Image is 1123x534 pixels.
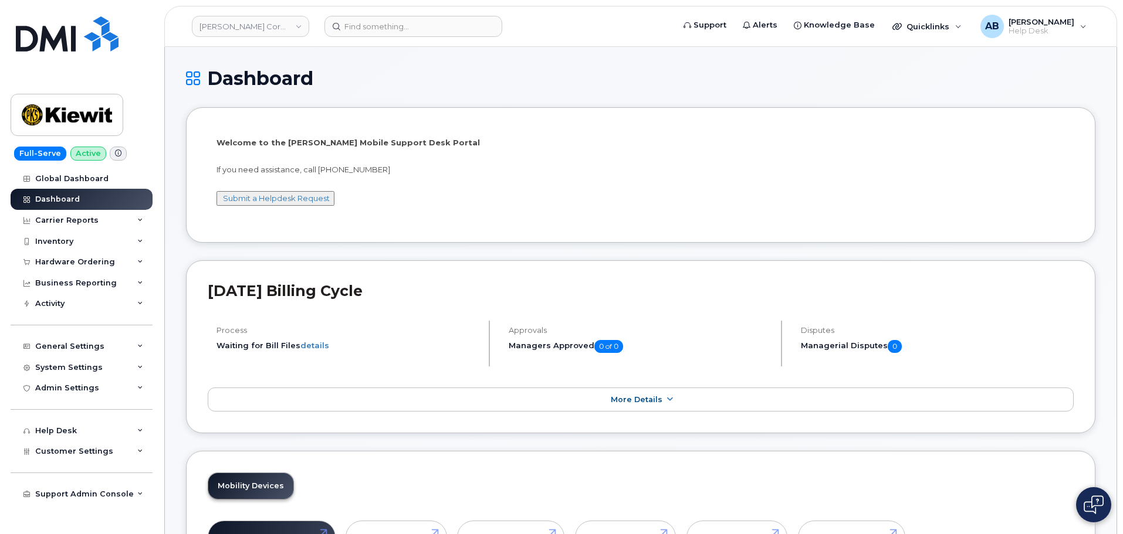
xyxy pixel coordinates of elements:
span: 0 of 0 [594,340,623,353]
h4: Process [217,326,479,335]
a: details [300,341,329,350]
span: 0 [888,340,902,353]
button: Submit a Helpdesk Request [217,191,334,206]
h1: Dashboard [186,68,1095,89]
h5: Managerial Disputes [801,340,1074,353]
li: Waiting for Bill Files [217,340,479,351]
h4: Approvals [509,326,771,335]
h4: Disputes [801,326,1074,335]
h5: Managers Approved [509,340,771,353]
a: Mobility Devices [208,473,293,499]
p: Welcome to the [PERSON_NAME] Mobile Support Desk Portal [217,137,1065,148]
span: More Details [611,395,662,404]
a: Submit a Helpdesk Request [223,193,330,203]
img: Open chat [1084,495,1104,514]
p: If you need assistance, call [PHONE_NUMBER] [217,164,1065,175]
h2: [DATE] Billing Cycle [208,282,1074,300]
